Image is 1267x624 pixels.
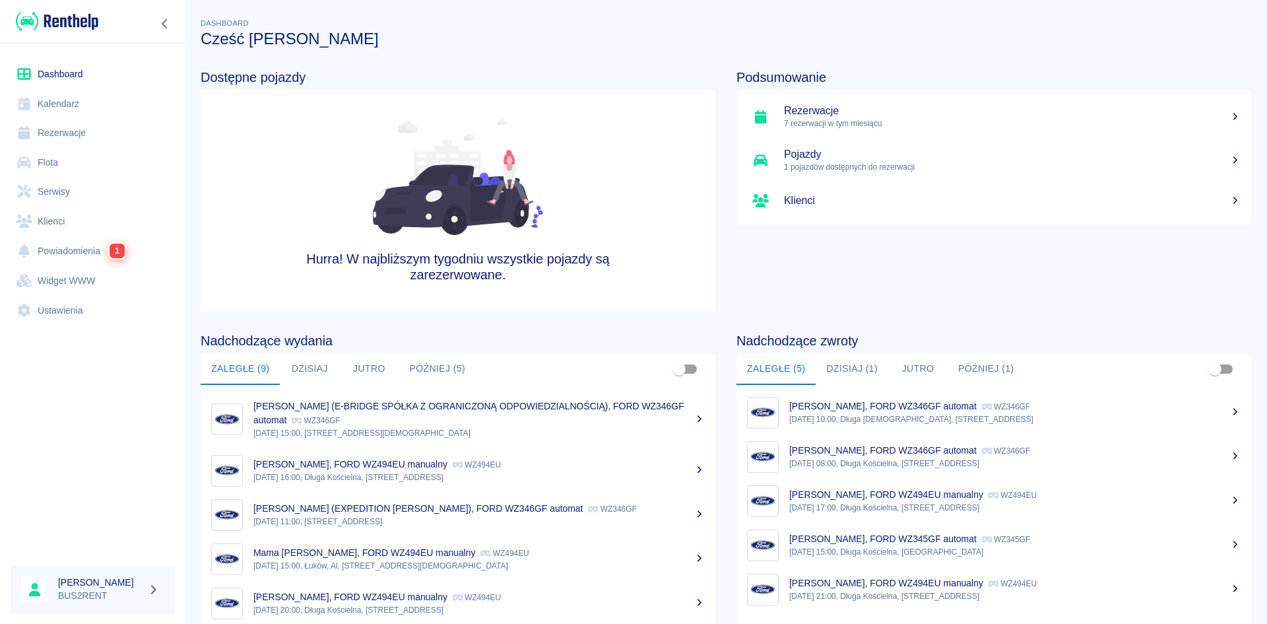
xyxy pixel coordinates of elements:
button: Jutro [888,353,948,385]
p: WZ494EU [480,549,529,558]
a: Image[PERSON_NAME], FORD WZ346GF automat WZ346GF[DATE] 10:00, Długa [DEMOGRAPHIC_DATA], [STREET_A... [736,390,1251,434]
p: BUS2RENT [58,589,143,603]
a: Rezerwacje [11,118,175,148]
a: Flota [11,148,175,178]
a: Pojazdy1 pojazdów dostępnych do rezerwacji [736,139,1251,182]
a: Image[PERSON_NAME], FORD WZ346GF automat WZ346GF[DATE] 08:00, Długa Kościelna, [STREET_ADDRESS] [736,434,1251,479]
h5: Rezerwacje [784,104,1241,118]
a: Powiadomienia1 [11,236,175,266]
p: [PERSON_NAME] (EXPEDITION [PERSON_NAME]), FORD WZ346GF automat [253,503,583,514]
a: Serwisy [11,177,175,207]
p: WZ346GF [588,504,636,514]
h5: Klienci [784,194,1241,207]
a: Kalendarz [11,89,175,119]
p: 7 rezerwacji w tym miesiącu [784,118,1241,129]
h4: Nadchodzące wydania [201,333,715,349]
a: Image[PERSON_NAME] (E-BRIDGE SPÓŁKA Z OGRANICZONĄ ODPOWIEDZIALNOŚCIĄ), FORD WZ346GF automat WZ346... [201,390,715,448]
a: Klienci [736,182,1251,219]
h5: Pojazdy [784,148,1241,161]
p: [PERSON_NAME] (E-BRIDGE SPÓŁKA Z OGRANICZONĄ ODPOWIEDZIALNOŚCIĄ), FORD WZ346GF automat [253,401,684,425]
a: ImageMama [PERSON_NAME], FORD WZ494EU manualny WZ494EU[DATE] 15:00, Łuków, Al. [STREET_ADDRESS][D... [201,537,715,581]
p: WZ494EU [989,579,1037,588]
p: WZ494EU [453,593,501,602]
button: Zwiń nawigację [155,15,175,32]
p: WZ346GF [982,446,1030,456]
p: [PERSON_NAME], FORD WZ494EU manualny [253,592,447,602]
p: WZ494EU [453,460,501,469]
p: [DATE] 08:00, Długa Kościelna, [STREET_ADDRESS] [789,458,1241,469]
img: Fleet [373,119,543,235]
button: Jutro [339,353,399,385]
img: Image [750,400,775,425]
p: [DATE] 10:00, Długa [DEMOGRAPHIC_DATA], [STREET_ADDRESS] [789,413,1241,425]
img: Image [750,533,775,558]
button: Dzisiaj (1) [816,353,888,385]
p: [DATE] 15:00, [STREET_ADDRESS][DEMOGRAPHIC_DATA] [253,427,705,439]
a: Klienci [11,207,175,236]
p: [DATE] 17:00, Długa Kościelna, [STREET_ADDRESS] [789,502,1241,514]
h3: Cześć [PERSON_NAME] [201,30,1251,48]
h4: Dostępne pojazdy [201,69,715,85]
span: 1 [110,244,125,259]
p: [DATE] 20:00, Długa Kościelna, [STREET_ADDRESS] [253,604,705,616]
img: Image [750,577,775,602]
a: Image[PERSON_NAME], FORD WZ345GF automat WZ345GF[DATE] 15:00, Długa Kościelna, [GEOGRAPHIC_DATA] [736,523,1251,567]
p: [DATE] 15:00, Łuków, Al. [STREET_ADDRESS][DEMOGRAPHIC_DATA] [253,560,705,572]
h6: [PERSON_NAME] [58,576,143,589]
button: Zaległe (9) [201,353,280,385]
a: Image[PERSON_NAME], FORD WZ494EU manualny WZ494EU[DATE] 17:00, Długa Kościelna, [STREET_ADDRESS] [736,479,1251,523]
p: 1 pojazdów dostępnych do rezerwacji [784,161,1241,173]
img: Image [214,407,240,432]
span: Pokaż przypisane tylko do mnie [1202,357,1227,382]
h4: Nadchodzące zwroty [736,333,1251,349]
button: Później (5) [399,353,476,385]
a: Ustawienia [11,296,175,326]
p: [PERSON_NAME], FORD WZ494EU manualny [789,578,983,588]
a: Widget WWW [11,266,175,296]
img: Renthelp logo [16,11,98,32]
button: Zaległe (5) [736,353,816,385]
p: WZ345GF [982,535,1030,544]
button: Później (1) [948,353,1025,385]
img: Image [750,489,775,514]
p: [PERSON_NAME], FORD WZ346GF automat [789,401,977,411]
p: [DATE] 21:00, Długa Kościelna, [STREET_ADDRESS] [789,590,1241,602]
p: [PERSON_NAME], FORD WZ494EU manualny [789,489,983,500]
h4: Hurra! W najbliższym tygodniu wszystkie pojazdy są zarezerwowane. [304,251,612,283]
a: Dashboard [11,59,175,89]
p: [DATE] 16:00, Długa Kościelna, [STREET_ADDRESS] [253,471,705,483]
p: WZ494EU [989,491,1037,500]
p: Mama [PERSON_NAME], FORD WZ494EU manualny [253,547,475,558]
a: Rezerwacje7 rezerwacji w tym miesiącu [736,95,1251,139]
span: Pokaż przypisane tylko do mnie [666,357,692,382]
button: Dzisiaj [280,353,339,385]
img: Image [214,503,240,528]
img: Image [750,444,775,469]
p: WZ346GF [292,416,340,425]
p: [DATE] 15:00, Długa Kościelna, [GEOGRAPHIC_DATA] [789,546,1241,558]
img: Image [214,547,240,572]
p: WZ346GF [982,402,1030,411]
p: [PERSON_NAME], FORD WZ345GF automat [789,534,977,544]
h4: Podsumowanie [736,69,1251,85]
a: Image[PERSON_NAME], FORD WZ494EU manualny WZ494EU[DATE] 21:00, Długa Kościelna, [STREET_ADDRESS] [736,567,1251,611]
p: [PERSON_NAME], FORD WZ494EU manualny [253,459,447,469]
p: [PERSON_NAME], FORD WZ346GF automat [789,445,977,456]
img: Image [214,591,240,616]
span: Dashboard [201,19,249,27]
a: Renthelp logo [11,11,98,32]
a: Image[PERSON_NAME] (EXPEDITION [PERSON_NAME]), FORD WZ346GF automat WZ346GF[DATE] 11:00, [STREET_... [201,493,715,537]
a: Image[PERSON_NAME], FORD WZ494EU manualny WZ494EU[DATE] 16:00, Długa Kościelna, [STREET_ADDRESS] [201,448,715,493]
p: [DATE] 11:00, [STREET_ADDRESS] [253,516,705,528]
img: Image [214,458,240,483]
